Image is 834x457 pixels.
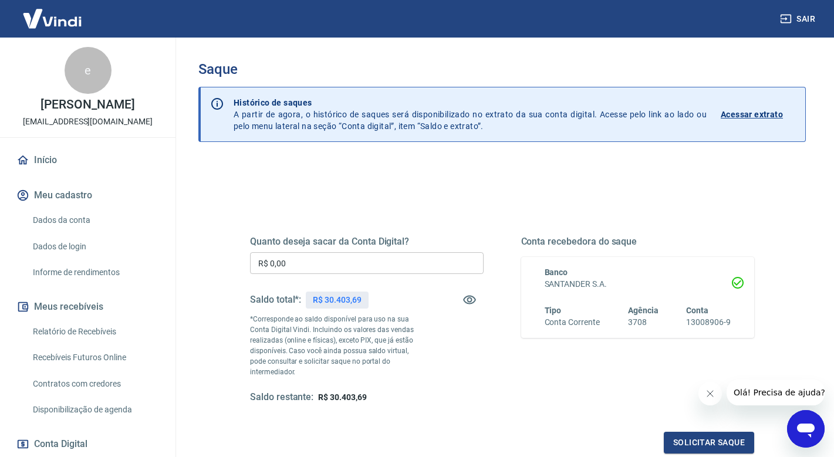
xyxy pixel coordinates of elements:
p: [PERSON_NAME] [40,99,134,111]
a: Acessar extrato [721,97,796,132]
h3: Saque [198,61,806,77]
img: Vindi [14,1,90,36]
button: Meus recebíveis [14,294,161,320]
span: Banco [545,268,568,277]
a: Dados da conta [28,208,161,232]
button: Meu cadastro [14,182,161,208]
a: Informe de rendimentos [28,260,161,285]
h6: Conta Corrente [545,316,600,329]
p: [EMAIL_ADDRESS][DOMAIN_NAME] [23,116,153,128]
div: e [65,47,112,94]
iframe: Button to launch messaging window [787,410,825,448]
a: Início [14,147,161,173]
h6: 3708 [628,316,659,329]
h5: Saldo total*: [250,294,301,306]
button: Sair [778,8,820,30]
h6: 13008906-9 [686,316,731,329]
p: *Corresponde ao saldo disponível para uso na sua Conta Digital Vindi. Incluindo os valores das ve... [250,314,425,377]
span: Tipo [545,306,562,315]
a: Contratos com credores [28,372,161,396]
a: Recebíveis Futuros Online [28,346,161,370]
a: Dados de login [28,235,161,259]
span: R$ 30.403,69 [318,392,366,402]
a: Disponibilização de agenda [28,398,161,422]
span: Conta [686,306,708,315]
button: Solicitar saque [664,432,754,453]
iframe: Close message [698,382,722,405]
span: Olá! Precisa de ajuda? [7,8,99,18]
button: Conta Digital [14,431,161,457]
p: Histórico de saques [234,97,707,109]
p: A partir de agora, o histórico de saques será disponibilizado no extrato da sua conta digital. Ac... [234,97,707,132]
p: Acessar extrato [721,109,783,120]
h5: Conta recebedora do saque [521,236,755,248]
span: Agência [628,306,659,315]
h5: Quanto deseja sacar da Conta Digital? [250,236,484,248]
h6: SANTANDER S.A. [545,278,731,290]
a: Relatório de Recebíveis [28,320,161,344]
iframe: Message from company [727,380,825,405]
p: R$ 30.403,69 [313,294,361,306]
h5: Saldo restante: [250,391,313,404]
